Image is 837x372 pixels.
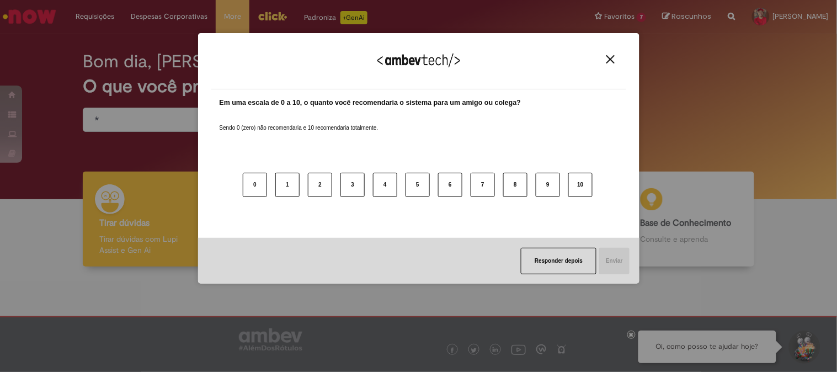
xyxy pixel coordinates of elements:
button: 1 [275,173,300,197]
label: Sendo 0 (zero) não recomendaria e 10 recomendaria totalmente. [220,111,378,132]
button: Close [603,55,618,64]
button: 3 [340,173,365,197]
img: Logo Ambevtech [377,54,460,67]
label: Em uma escala de 0 a 10, o quanto você recomendaria o sistema para um amigo ou colega? [220,98,521,108]
button: 7 [471,173,495,197]
button: Responder depois [521,248,596,274]
button: 6 [438,173,462,197]
button: 8 [503,173,527,197]
button: 0 [243,173,267,197]
button: 4 [373,173,397,197]
img: Close [606,55,615,63]
button: 9 [536,173,560,197]
button: 10 [568,173,593,197]
button: 2 [308,173,332,197]
button: 5 [406,173,430,197]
